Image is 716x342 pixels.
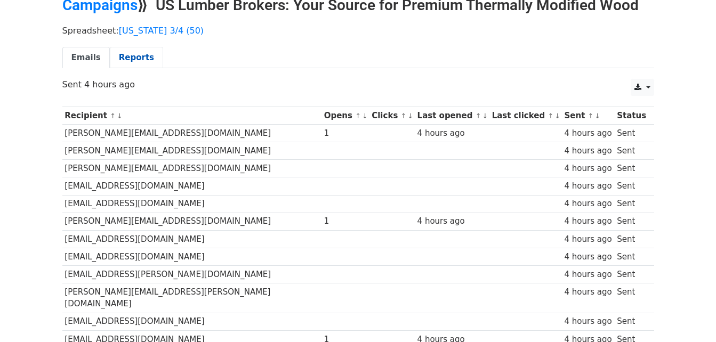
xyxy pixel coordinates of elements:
a: ↑ [548,112,553,120]
td: [EMAIL_ADDRESS][PERSON_NAME][DOMAIN_NAME] [62,265,321,283]
td: Sent [614,142,648,160]
td: [EMAIL_ADDRESS][DOMAIN_NAME] [62,313,321,330]
div: 4 hours ago [564,145,612,157]
div: 1 [324,215,367,227]
div: 4 hours ago [564,268,612,281]
a: ↑ [476,112,481,120]
td: [PERSON_NAME][EMAIL_ADDRESS][DOMAIN_NAME] [62,125,321,142]
a: ↓ [554,112,560,120]
iframe: Chat Widget [663,291,716,342]
a: ↓ [482,112,488,120]
th: Last clicked [489,107,562,125]
td: Sent [614,313,648,330]
div: 4 hours ago [564,180,612,192]
div: 4 hours ago [564,198,612,210]
a: ↑ [588,112,594,120]
a: ↓ [594,112,600,120]
div: 1 [324,127,367,140]
div: 4 hours ago [564,286,612,298]
td: [EMAIL_ADDRESS][DOMAIN_NAME] [62,195,321,213]
p: Spreadsheet: [62,25,654,36]
td: [EMAIL_ADDRESS][DOMAIN_NAME] [62,248,321,265]
td: [PERSON_NAME][EMAIL_ADDRESS][DOMAIN_NAME] [62,142,321,160]
td: Sent [614,160,648,177]
td: [PERSON_NAME][EMAIL_ADDRESS][PERSON_NAME][DOMAIN_NAME] [62,283,321,313]
div: 4 hours ago [417,215,487,227]
td: Sent [614,177,648,195]
td: [EMAIL_ADDRESS][DOMAIN_NAME] [62,177,321,195]
td: Sent [614,213,648,230]
div: 4 hours ago [417,127,487,140]
th: Clicks [369,107,414,125]
td: [PERSON_NAME][EMAIL_ADDRESS][DOMAIN_NAME] [62,160,321,177]
th: Status [614,107,648,125]
td: Sent [614,265,648,283]
td: Sent [614,125,648,142]
div: 4 hours ago [564,315,612,328]
th: Opens [321,107,369,125]
div: 4 hours ago [564,127,612,140]
div: 4 hours ago [564,251,612,263]
p: Sent 4 hours ago [62,79,654,90]
td: Sent [614,230,648,248]
a: Emails [62,47,110,69]
th: Last opened [415,107,489,125]
th: Sent [562,107,615,125]
td: Sent [614,195,648,213]
td: Sent [614,283,648,313]
a: ↑ [355,112,361,120]
td: Sent [614,248,648,265]
a: [US_STATE] 3/4 (50) [119,26,204,36]
a: ↑ [401,112,407,120]
a: ↓ [407,112,413,120]
div: 4 hours ago [564,162,612,175]
a: ↓ [362,112,368,120]
th: Recipient [62,107,321,125]
div: 4 hours ago [564,215,612,227]
td: [PERSON_NAME][EMAIL_ADDRESS][DOMAIN_NAME] [62,213,321,230]
a: ↓ [117,112,123,120]
a: Reports [110,47,163,69]
a: ↑ [110,112,116,120]
div: 4 hours ago [564,233,612,246]
td: [EMAIL_ADDRESS][DOMAIN_NAME] [62,230,321,248]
